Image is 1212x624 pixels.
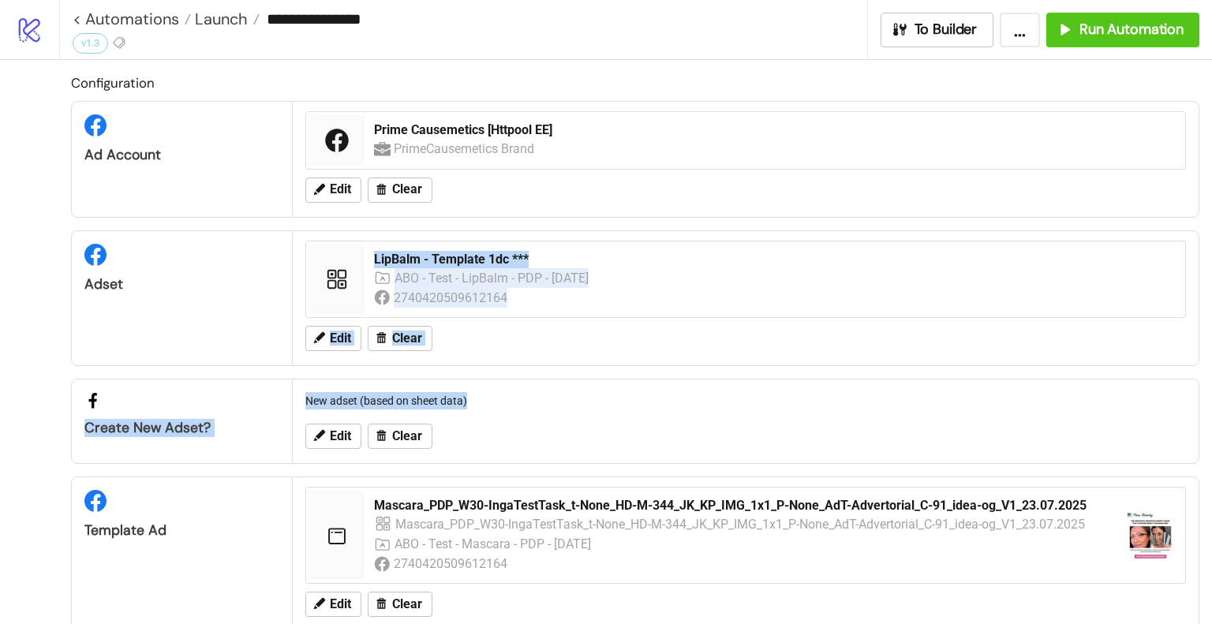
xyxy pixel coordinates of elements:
[392,597,422,611] span: Clear
[368,326,432,351] button: Clear
[330,429,351,443] span: Edit
[330,331,351,346] span: Edit
[330,597,351,611] span: Edit
[191,9,248,29] span: Launch
[305,424,361,449] button: Edit
[915,21,978,39] span: To Builder
[84,275,279,293] div: Adset
[191,11,260,27] a: Launch
[394,139,537,159] div: PrimeCausemetics Brand
[395,534,593,554] div: ABO - Test - Mascara - PDP - [DATE]
[1079,21,1184,39] span: Run Automation
[1125,510,1176,561] img: https://external-fra5-2.xx.fbcdn.net/emg1/v/t13/18000477850161030225?url=https%3A%2F%2Fwww.facebo...
[374,121,1176,139] div: Prime Causemetics [Httpool EE]
[73,11,191,27] a: < Automations
[394,554,510,574] div: 2740420509612164
[392,429,422,443] span: Clear
[305,592,361,617] button: Edit
[330,182,351,196] span: Edit
[374,497,1113,514] div: Mascara_PDP_W30-IngaTestTask_t-None_HD-M-344_JK_KP_IMG_1x1_P-None_AdT-Advertorial_C-91_idea-og_V1...
[368,177,432,203] button: Clear
[1000,13,1040,47] button: ...
[84,419,279,437] div: Create new adset?
[71,73,1199,93] h2: Configuration
[73,33,108,54] div: v1.3
[305,177,361,203] button: Edit
[368,592,432,617] button: Clear
[394,288,510,308] div: 2740420509612164
[84,521,279,540] div: Template Ad
[395,268,590,288] div: ABO - Test - LipBalm - PDP - [DATE]
[395,514,1086,534] div: Mascara_PDP_W30-IngaTestTask_t-None_HD-M-344_JK_KP_IMG_1x1_P-None_AdT-Advertorial_C-91_idea-og_V1...
[392,182,422,196] span: Clear
[374,251,1176,268] div: LipBalm - Template 1dc ***
[299,386,1192,416] div: New adset (based on sheet data)
[1046,13,1199,47] button: Run Automation
[305,326,361,351] button: Edit
[392,331,422,346] span: Clear
[84,146,279,164] div: Ad Account
[881,13,994,47] button: To Builder
[368,424,432,449] button: Clear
